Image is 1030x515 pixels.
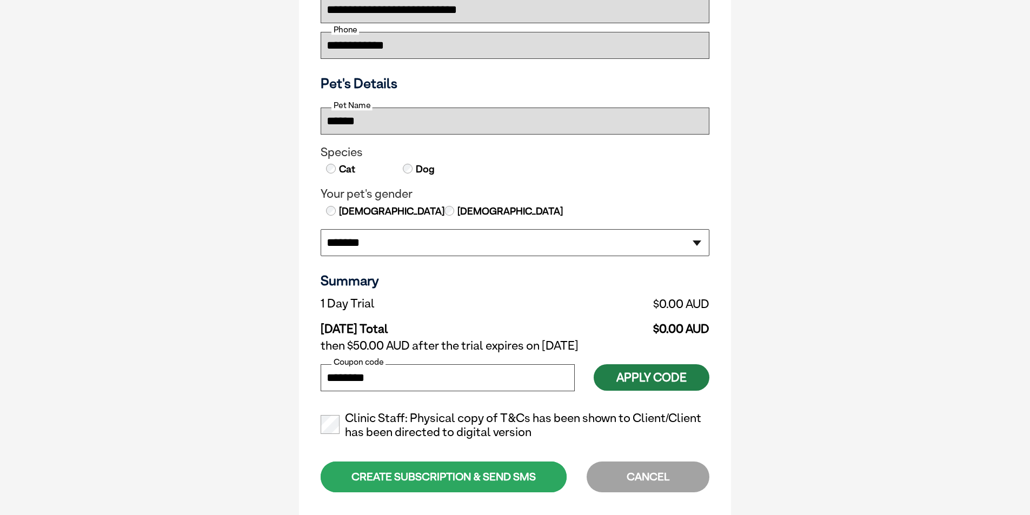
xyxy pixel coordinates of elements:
button: Apply Code [594,364,709,391]
legend: Species [321,145,709,159]
td: [DATE] Total [321,313,532,336]
h3: Summary [321,272,709,289]
td: $0.00 AUD [532,313,709,336]
td: $0.00 AUD [532,294,709,313]
h3: Pet's Details [316,75,714,91]
label: Clinic Staff: Physical copy of T&Cs has been shown to Client/Client has been directed to digital ... [321,411,709,439]
div: CANCEL [587,462,709,492]
legend: Your pet's gender [321,187,709,201]
input: Clinic Staff: Physical copy of T&Cs has been shown to Client/Client has been directed to digital ... [321,415,340,434]
label: Coupon code [331,357,386,367]
td: 1 Day Trial [321,294,532,313]
label: Phone [331,25,359,35]
div: CREATE SUBSCRIPTION & SEND SMS [321,462,567,492]
td: then $50.00 AUD after the trial expires on [DATE] [321,336,709,356]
